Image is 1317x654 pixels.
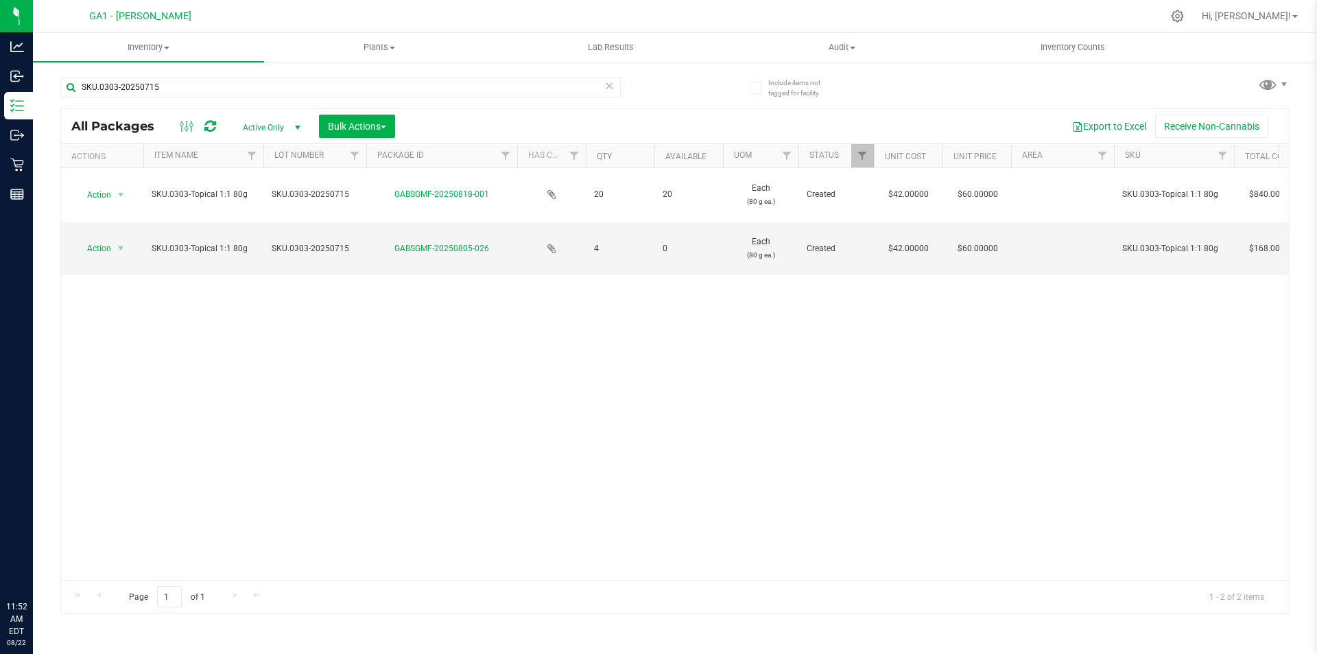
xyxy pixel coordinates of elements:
[731,235,790,261] span: Each
[265,41,495,54] span: Plants
[731,248,790,261] p: (80 g ea.)
[731,195,790,208] p: (80 g ea.)
[274,150,324,160] a: Lot Number
[731,182,790,208] span: Each
[604,77,614,95] span: Clear
[727,41,957,54] span: Audit
[6,600,27,638] p: 11:52 AM EDT
[1155,115,1268,138] button: Receive Non-Cannabis
[874,168,942,222] td: $42.00000
[344,144,366,167] a: Filter
[563,144,586,167] a: Filter
[6,638,27,648] p: 08/22
[1242,185,1287,205] span: $840.00
[71,119,168,134] span: All Packages
[40,542,57,559] iframe: Resource center unread badge
[1202,10,1291,21] span: Hi, [PERSON_NAME]!
[807,242,866,255] span: Created
[809,150,839,160] a: Status
[1122,242,1226,255] span: SKU.0303-Topical 1:1 80g
[75,239,112,258] span: Action
[33,41,264,54] span: Inventory
[958,33,1189,62] a: Inventory Counts
[112,185,130,205] span: select
[951,185,1005,205] span: $60.00000
[394,244,489,253] a: GABSGMF-20250805-026
[768,78,837,98] span: Include items not tagged for facility
[953,152,997,161] a: Unit Price
[10,99,24,113] inline-svg: Inventory
[517,144,586,168] th: Has COA
[1125,150,1141,160] a: SKU
[1245,152,1292,161] a: Total Cost
[272,188,358,201] span: SKU.0303-20250715
[597,152,612,161] a: Qty
[495,33,726,62] a: Lab Results
[75,185,112,205] span: Action
[569,41,652,54] span: Lab Results
[1242,239,1287,259] span: $168.00
[89,10,191,22] span: GA1 - [PERSON_NAME]
[594,188,646,201] span: 20
[495,144,517,167] a: Filter
[10,158,24,172] inline-svg: Retail
[726,33,958,62] a: Audit
[1122,188,1226,201] span: SKU.0303-Topical 1:1 80g
[377,150,424,160] a: Package ID
[885,152,926,161] a: Unit Cost
[10,128,24,142] inline-svg: Outbound
[776,144,798,167] a: Filter
[241,144,263,167] a: Filter
[394,189,489,199] a: GABSGMF-20250818-001
[112,239,130,258] span: select
[71,152,138,161] div: Actions
[152,188,255,201] span: SKU.0303-Topical 1:1 80g
[272,242,358,255] span: SKU.0303-20250715
[1198,586,1275,607] span: 1 - 2 of 2 items
[1211,144,1234,167] a: Filter
[10,40,24,54] inline-svg: Analytics
[734,150,752,160] a: UOM
[807,188,866,201] span: Created
[10,69,24,83] inline-svg: Inbound
[10,187,24,201] inline-svg: Reports
[14,544,55,585] iframe: Resource center
[154,150,198,160] a: Item Name
[328,121,386,132] span: Bulk Actions
[33,33,264,62] a: Inventory
[665,152,707,161] a: Available
[594,242,646,255] span: 4
[874,222,942,276] td: $42.00000
[851,144,874,167] a: Filter
[319,115,395,138] button: Bulk Actions
[663,188,715,201] span: 20
[117,586,216,607] span: Page of 1
[1022,150,1043,160] a: Area
[1091,144,1114,167] a: Filter
[264,33,495,62] a: Plants
[663,242,715,255] span: 0
[60,77,621,97] input: Search Package ID, Item Name, SKU, Lot or Part Number...
[1169,10,1186,23] div: Manage settings
[152,242,255,255] span: SKU.0303-Topical 1:1 80g
[1022,41,1124,54] span: Inventory Counts
[1063,115,1155,138] button: Export to Excel
[951,239,1005,259] span: $60.00000
[157,586,182,607] input: 1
